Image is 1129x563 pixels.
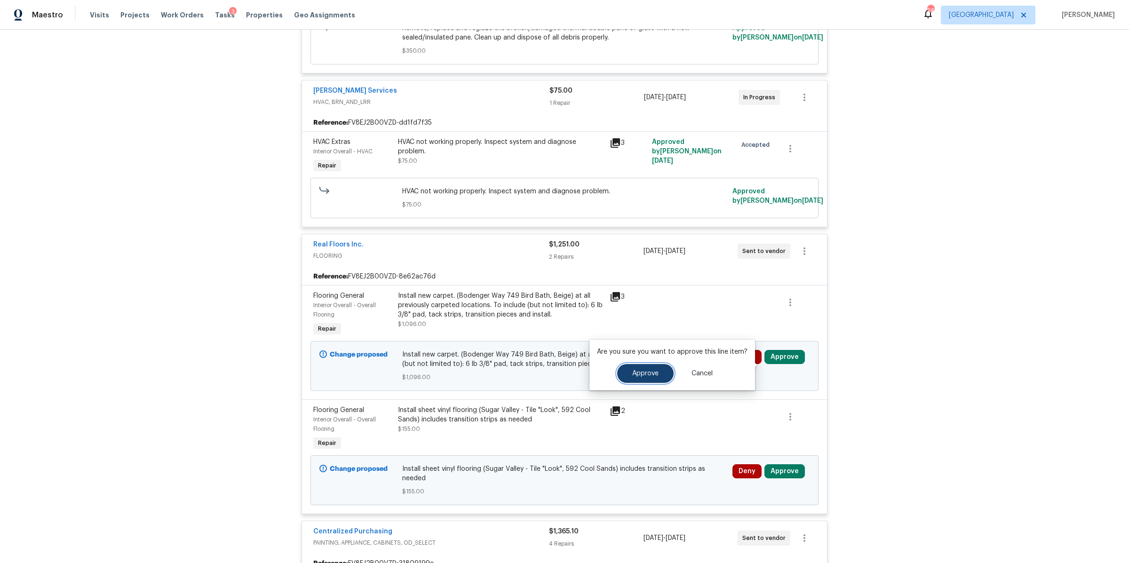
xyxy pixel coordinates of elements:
[313,118,348,127] b: Reference:
[402,464,727,483] span: Install sheet vinyl flooring (Sugar Valley - Tile "Look", 592 Cool Sands) includes transition str...
[549,539,643,548] div: 4 Repairs
[549,252,643,262] div: 2 Repairs
[302,268,827,285] div: FV8EJ2B00VZD-8e62ac76d
[313,538,549,547] span: PAINTING, APPLIANCE, CABINETS, OD_SELECT
[764,350,805,364] button: Approve
[597,347,747,357] p: Are you sure you want to approve this line item?
[610,137,646,149] div: 3
[676,364,728,383] button: Cancel
[314,161,340,170] span: Repair
[398,321,426,327] span: $1,096.00
[644,535,663,541] span: [DATE]
[229,7,237,16] div: 3
[215,12,235,18] span: Tasks
[632,370,659,377] span: Approve
[246,10,283,20] span: Properties
[692,370,713,377] span: Cancel
[549,98,644,108] div: 1 Repair
[398,137,604,156] div: HVAC not working properly. Inspect system and diagnose problem.
[666,94,686,101] span: [DATE]
[313,302,376,317] span: Interior Overall - Overall Flooring
[549,87,572,94] span: $75.00
[398,291,604,319] div: Install new carpet. (Bodenger Way 749 Bird Bath, Beige) at all previously carpeted locations. To ...
[402,46,727,56] span: $350.00
[313,293,364,299] span: Flooring General
[313,139,350,145] span: HVAC Extras
[549,241,580,248] span: $1,251.00
[617,364,674,383] button: Approve
[743,93,779,102] span: In Progress
[398,426,420,432] span: $155.00
[402,373,727,382] span: $1,096.00
[402,187,727,196] span: HVAC not working properly. Inspect system and diagnose problem.
[742,246,789,256] span: Sent to vendor
[313,417,376,432] span: Interior Overall - Overall Flooring
[644,248,663,254] span: [DATE]
[313,272,348,281] b: Reference:
[741,140,773,150] span: Accepted
[314,438,340,448] span: Repair
[402,350,727,369] span: Install new carpet. (Bodenger Way 749 Bird Bath, Beige) at all previously carpeted locations. To ...
[652,139,722,164] span: Approved by [PERSON_NAME] on
[314,324,340,333] span: Repair
[610,291,646,302] div: 3
[161,10,204,20] span: Work Orders
[330,466,388,472] b: Change proposed
[402,487,727,496] span: $155.00
[927,6,934,15] div: 24
[644,246,685,256] span: -
[742,533,789,543] span: Sent to vendor
[666,535,685,541] span: [DATE]
[644,93,686,102] span: -
[32,10,63,20] span: Maestro
[402,200,727,209] span: $75.00
[313,407,364,413] span: Flooring General
[90,10,109,20] span: Visits
[732,188,823,204] span: Approved by [PERSON_NAME] on
[549,528,579,535] span: $1,365.10
[666,248,685,254] span: [DATE]
[802,198,823,204] span: [DATE]
[330,351,388,358] b: Change proposed
[313,87,397,94] a: [PERSON_NAME] Services
[294,10,355,20] span: Geo Assignments
[610,405,646,417] div: 2
[764,464,805,478] button: Approve
[652,158,673,164] span: [DATE]
[732,464,762,478] button: Deny
[398,405,604,424] div: Install sheet vinyl flooring (Sugar Valley - Tile "Look", 592 Cool Sands) includes transition str...
[398,158,417,164] span: $75.00
[302,114,827,131] div: FV8EJ2B00VZD-dd1fd7f35
[1058,10,1115,20] span: [PERSON_NAME]
[313,251,549,261] span: FLOORING
[949,10,1014,20] span: [GEOGRAPHIC_DATA]
[402,24,727,42] span: Remove, replace and reglaze the broken/damaged thermal double pane of glass with a new sealed/ins...
[313,528,392,535] a: Centralized Purchasing
[120,10,150,20] span: Projects
[313,241,364,248] a: Real Floors Inc.
[313,149,373,154] span: Interior Overall - HVAC
[802,34,823,41] span: [DATE]
[644,533,685,543] span: -
[313,97,549,107] span: HVAC, BRN_AND_LRR
[644,94,664,101] span: [DATE]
